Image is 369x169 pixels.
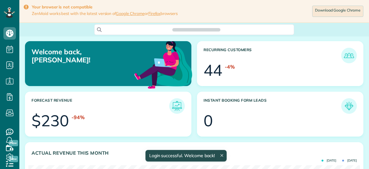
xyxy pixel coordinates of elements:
[225,63,235,70] div: -4%
[32,11,178,16] span: ZenMaid works best with the latest version of or browsers
[204,48,341,63] h3: Recurring Customers
[204,113,213,128] div: 0
[133,34,194,94] img: dashboard_welcome-42a62b7d889689a78055ac9021e634bf52bae3f8056760290aed330b23ab8690.png
[71,114,85,121] div: -94%
[342,159,357,162] span: [DATE]
[145,150,226,162] div: Login successful. Welcome back!
[204,98,341,114] h3: Instant Booking Form Leads
[148,11,161,16] a: Firefox
[343,49,355,62] img: icon_recurring_customers-cf858462ba22bcd05b5a5880d41d6543d210077de5bb9ebc9590e49fd87d84ed.png
[312,6,363,17] a: Download Google Chrome
[32,113,69,128] div: $230
[32,150,357,156] h3: Actual Revenue this month
[322,159,336,162] span: [DATE]
[343,100,355,112] img: icon_form_leads-04211a6a04a5b2264e4ee56bc0799ec3eb69b7e499cbb523a139df1d13a81ae0.png
[116,11,145,16] a: Google Chrome
[179,27,214,33] span: Search ZenMaid…
[204,62,222,78] div: 44
[32,4,178,10] strong: Your browser is not compatible
[171,100,183,112] img: icon_forecast_revenue-8c13a41c7ed35a8dcfafea3cbb826a0462acb37728057bba2d056411b612bbbe.png
[32,98,169,114] h3: Forecast Revenue
[32,48,139,64] p: Welcome back, [PERSON_NAME]!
